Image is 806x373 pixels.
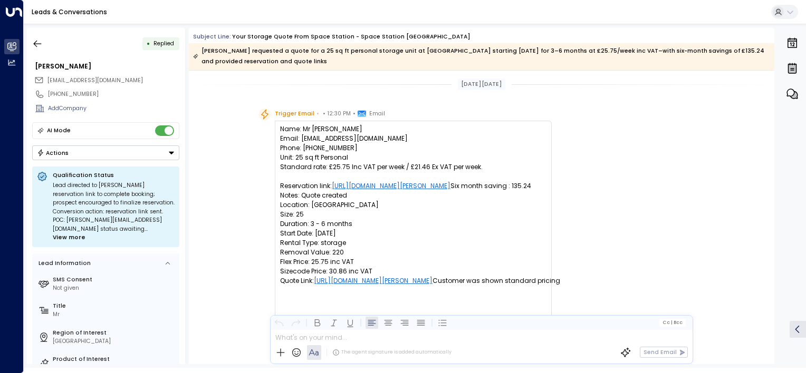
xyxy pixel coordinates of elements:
[659,319,686,326] button: Cc|Bcc
[663,320,683,325] span: Cc Bcc
[53,276,176,284] label: SMS Consent
[323,109,325,119] span: •
[53,284,176,292] div: Not given
[36,259,91,268] div: Lead Information
[53,355,176,364] label: Product of Interest
[332,349,452,356] div: The agent signature is added automatically
[232,33,471,41] div: Your storage quote from Space Station - Space Station [GEOGRAPHIC_DATA]
[289,316,302,329] button: Redo
[53,310,176,319] div: Mr
[316,109,319,119] span: •
[32,145,179,160] div: Button group with a nested menu
[314,276,433,286] a: [URL][DOMAIN_NAME][PERSON_NAME]
[275,109,314,119] span: Trigger Email
[53,302,176,310] label: Title
[153,40,174,47] span: Replied
[47,76,143,84] span: [EMAIL_ADDRESS][DOMAIN_NAME]
[47,76,143,85] span: mandalorian99@gmail.com
[280,124,546,323] pre: Name: Mr [PERSON_NAME] Email: [EMAIL_ADDRESS][DOMAIN_NAME] Phone: [PHONE_NUMBER] Unit: 25 sq ft P...
[53,337,176,346] div: [GEOGRAPHIC_DATA]
[670,320,672,325] span: |
[147,36,150,51] div: •
[32,145,179,160] button: Actions
[53,181,175,242] div: Lead directed to [PERSON_NAME] reservation link to complete booking; prospect encouraged to final...
[48,104,179,113] div: AddCompany
[458,78,505,90] div: [DATE][DATE]
[53,233,85,242] span: View more
[369,109,385,119] span: Email
[53,171,175,179] p: Qualification Status
[328,109,351,119] span: 12:30 PM
[37,149,69,156] div: Actions
[32,7,107,16] a: Leads & Conversations
[53,329,176,337] label: Region of Interest
[273,316,285,329] button: Undo
[53,364,176,372] div: Storage
[47,125,71,136] div: AI Mode
[48,90,179,99] div: [PHONE_NUMBER]
[332,181,450,191] a: [URL][DOMAIN_NAME][PERSON_NAME]
[353,109,356,119] span: •
[193,46,770,67] div: [PERSON_NAME] requested a quote for a 25 sq ft personal storage unit at [GEOGRAPHIC_DATA] startin...
[193,33,231,41] span: Subject Line:
[35,62,179,71] div: [PERSON_NAME]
